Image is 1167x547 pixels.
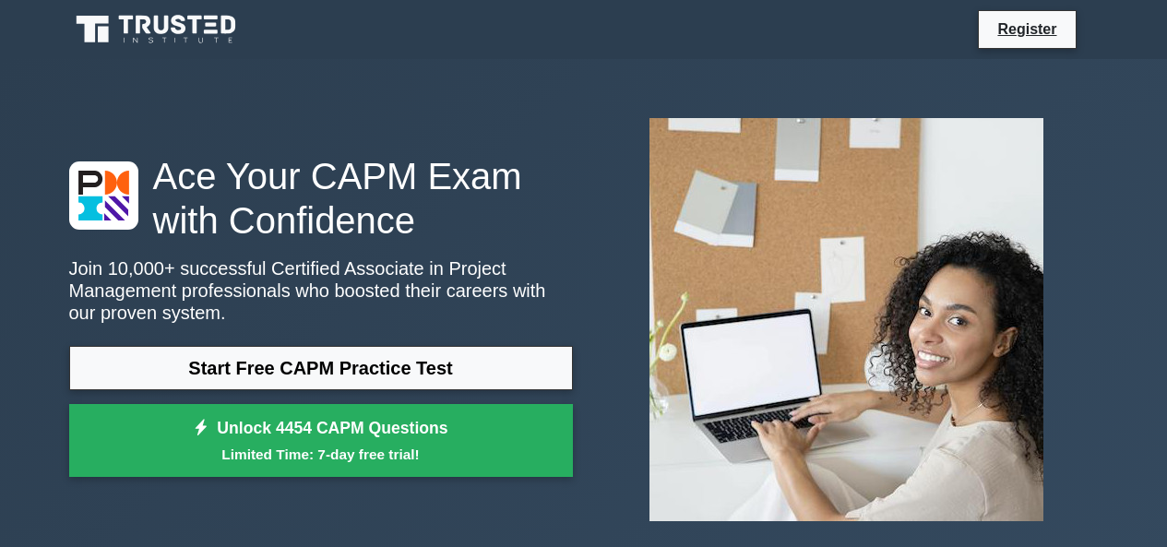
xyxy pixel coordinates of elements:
h1: Ace Your CAPM Exam with Confidence [69,154,573,243]
a: Unlock 4454 CAPM QuestionsLimited Time: 7-day free trial! [69,404,573,478]
a: Start Free CAPM Practice Test [69,346,573,390]
a: Register [986,18,1067,41]
small: Limited Time: 7-day free trial! [92,444,550,465]
p: Join 10,000+ successful Certified Associate in Project Management professionals who boosted their... [69,257,573,324]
